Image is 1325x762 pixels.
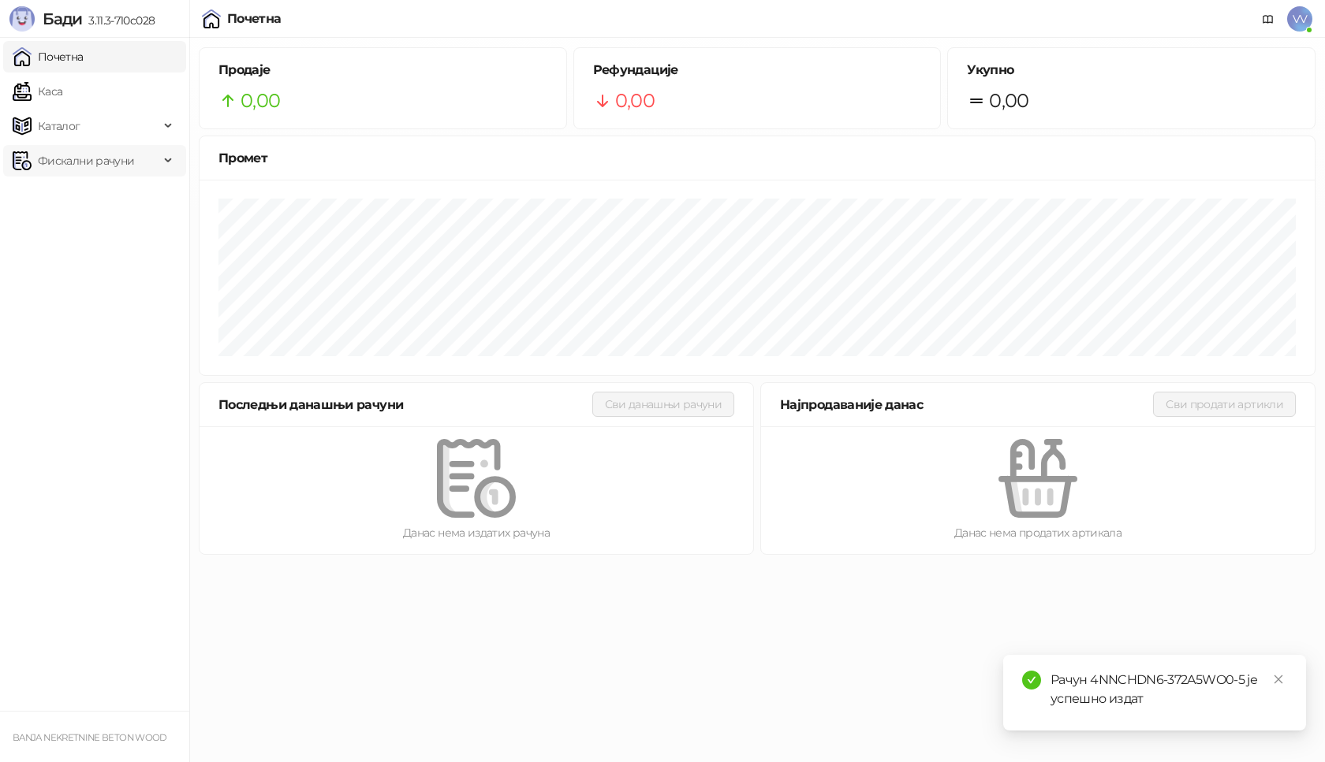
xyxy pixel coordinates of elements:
[1270,671,1287,688] a: Close
[1022,671,1041,690] span: check-circle
[13,732,167,743] small: BANJA NEKRETNINE BETON WOOD
[592,392,734,417] button: Сви данашњи рачуни
[225,524,728,541] div: Данас нема издатих рачуна
[9,6,35,32] img: Logo
[38,145,134,177] span: Фискални рачуни
[780,395,1153,414] div: Најпродаваније данас
[218,395,592,414] div: Последњи данашњи рачуни
[218,61,547,80] h5: Продаје
[1153,392,1296,417] button: Сви продати артикли
[13,41,84,72] a: Почетна
[218,148,1296,168] div: Промет
[786,524,1290,541] div: Данас нема продатих артикала
[82,13,155,28] span: 3.11.3-710c028
[967,61,1296,80] h5: Укупно
[615,86,655,116] span: 0,00
[13,76,62,107] a: Каса
[227,13,282,25] div: Почетна
[241,86,280,116] span: 0,00
[38,110,80,142] span: Каталог
[593,61,922,80] h5: Рефундације
[1051,671,1287,708] div: Рачун 4NNCHDN6-372A5WO0-5 је успешно издат
[1287,6,1312,32] span: VV
[43,9,82,28] span: Бади
[1256,6,1281,32] a: Документација
[989,86,1028,116] span: 0,00
[1273,674,1284,685] span: close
